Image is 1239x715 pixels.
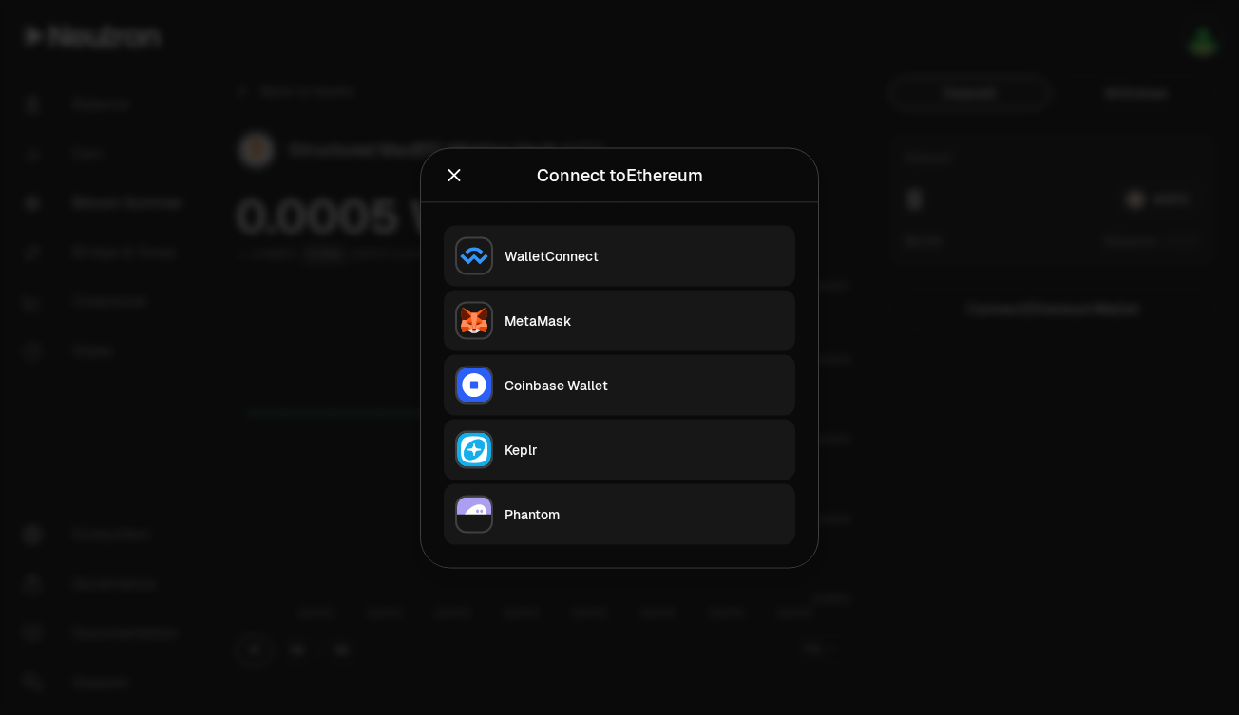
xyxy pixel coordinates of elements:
div: MetaMask [505,310,784,329]
img: Coinbase Wallet [457,367,491,402]
button: PhantomPhantom [444,483,795,544]
button: KeplrKeplr [444,419,795,480]
div: Keplr [505,440,784,459]
img: MetaMask [457,303,491,337]
div: Phantom [505,504,784,523]
button: MetaMaskMetaMask [444,290,795,350]
div: WalletConnect [505,246,784,265]
button: Coinbase WalletCoinbase Wallet [444,354,795,415]
img: WalletConnect [457,238,491,273]
div: Coinbase Wallet [505,375,784,394]
img: Phantom [457,497,491,531]
div: Connect to Ethereum [537,161,703,188]
img: Keplr [457,432,491,466]
button: Close [444,161,465,188]
button: WalletConnectWalletConnect [444,225,795,286]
